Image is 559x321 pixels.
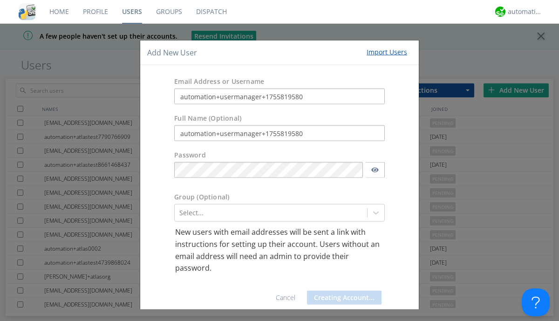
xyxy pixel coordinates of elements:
[495,7,505,17] img: d2d01cd9b4174d08988066c6d424eccd
[174,89,385,104] input: e.g. email@address.com, Housekeeping1
[174,114,241,123] label: Full Name (Optional)
[19,3,35,20] img: cddb5a64eb264b2086981ab96f4c1ba7
[174,77,264,86] label: Email Address or Username
[367,47,407,56] div: Import Users
[147,47,197,58] h4: Add New User
[174,192,229,202] label: Group (Optional)
[175,226,384,274] p: New users with email addresses will be sent a link with instructions for setting up their account...
[307,290,382,304] button: Creating Account...
[508,7,543,16] div: automation+atlas
[276,293,295,301] a: Cancel
[174,150,206,160] label: Password
[174,125,385,141] input: Julie Appleseed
